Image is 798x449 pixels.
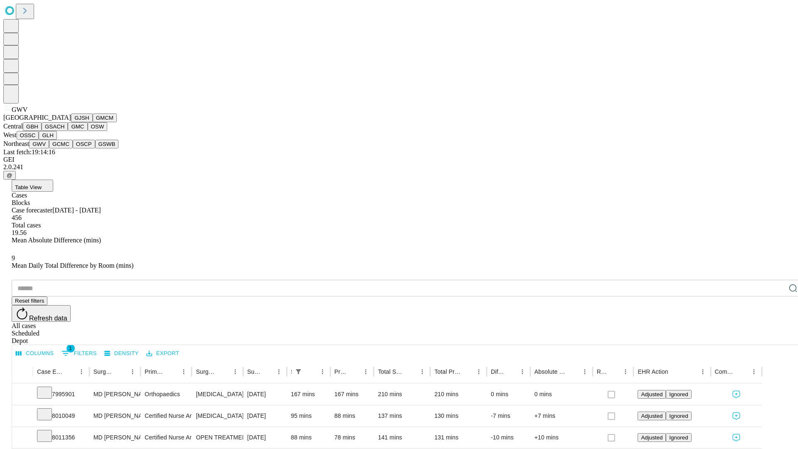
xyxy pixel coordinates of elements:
span: Ignored [669,434,688,441]
button: GSACH [42,122,68,131]
button: Menu [229,366,241,377]
div: Difference [491,368,504,375]
button: Sort [505,366,517,377]
button: Menu [273,366,285,377]
span: 456 [12,214,22,221]
div: Orthopaedics [145,384,187,405]
button: Refresh data [12,305,71,322]
button: Sort [461,366,473,377]
span: Refresh data [29,315,67,322]
button: Menu [317,366,328,377]
span: Mean Absolute Difference (mins) [12,237,101,244]
div: 167 mins [291,384,326,405]
button: Menu [748,366,760,377]
span: Adjusted [641,413,663,419]
div: 95 mins [291,405,326,427]
div: +10 mins [534,427,589,448]
div: 8010049 [37,405,85,427]
span: Table View [15,184,42,190]
div: 131 mins [434,427,483,448]
span: GWV [12,106,27,113]
div: Scheduled In Room Duration [291,368,292,375]
button: Adjusted [638,433,666,442]
div: [DATE] [247,384,283,405]
div: MD [PERSON_NAME] [94,427,136,448]
span: [GEOGRAPHIC_DATA] [3,114,71,121]
div: +7 mins [534,405,589,427]
span: Case forecaster [12,207,52,214]
button: GLH [39,131,57,140]
button: Menu [517,366,528,377]
button: Sort [166,366,178,377]
button: GJSH [71,113,93,122]
button: Expand [16,387,29,402]
span: Ignored [669,413,688,419]
span: 19.56 [12,229,27,236]
span: 9 [12,254,15,262]
button: GBH [23,122,42,131]
span: Ignored [669,391,688,397]
div: EHR Action [638,368,668,375]
button: Menu [579,366,591,377]
div: [MEDICAL_DATA] ANKLE [196,384,239,405]
button: GMC [68,122,87,131]
button: @ [3,171,16,180]
div: Surgery Name [196,368,217,375]
div: -10 mins [491,427,526,448]
span: Adjusted [641,391,663,397]
div: [DATE] [247,405,283,427]
div: Total Predicted Duration [434,368,461,375]
div: 88 mins [335,405,370,427]
button: Adjusted [638,390,666,399]
div: 0 mins [491,384,526,405]
button: Menu [178,366,190,377]
button: Sort [305,366,317,377]
button: OSW [88,122,108,131]
button: Ignored [666,390,691,399]
button: GWV [29,140,49,148]
button: Expand [16,431,29,445]
button: Expand [16,409,29,424]
span: Last fetch: 19:14:16 [3,148,55,155]
div: 0 mins [534,384,589,405]
div: [MEDICAL_DATA] LEG,KNEE, ANKLE DEEP [196,405,239,427]
button: Sort [218,366,229,377]
button: Menu [473,366,485,377]
button: GSWB [95,140,119,148]
button: Reset filters [12,296,47,305]
div: Predicted In Room Duration [335,368,348,375]
button: Sort [608,366,620,377]
div: Surgeon Name [94,368,114,375]
span: [DATE] - [DATE] [52,207,101,214]
div: 210 mins [378,384,426,405]
div: Absolute Difference [534,368,566,375]
button: Menu [620,366,631,377]
div: Surgery Date [247,368,261,375]
button: Ignored [666,433,691,442]
span: Reset filters [15,298,44,304]
span: Central [3,123,23,130]
button: Sort [348,366,360,377]
div: Case Epic Id [37,368,63,375]
button: GCMC [49,140,73,148]
button: Sort [115,366,127,377]
button: Sort [405,366,416,377]
div: MD [PERSON_NAME] [94,405,136,427]
button: Select columns [14,347,56,360]
button: Menu [127,366,138,377]
span: Northeast [3,140,29,147]
button: Table View [12,180,53,192]
div: 167 mins [335,384,370,405]
button: Sort [669,366,681,377]
button: Menu [697,366,709,377]
button: Menu [416,366,428,377]
div: 141 mins [378,427,426,448]
span: 1 [66,344,75,353]
div: 1 active filter [293,366,304,377]
button: Menu [360,366,372,377]
span: Adjusted [641,434,663,441]
div: OPEN TREATMENT RADIUS SHAFT FX/CLOSED RADIOULNAR [MEDICAL_DATA] [196,427,239,448]
div: Resolved in EHR [597,368,608,375]
span: @ [7,172,12,178]
button: OSCP [73,140,95,148]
